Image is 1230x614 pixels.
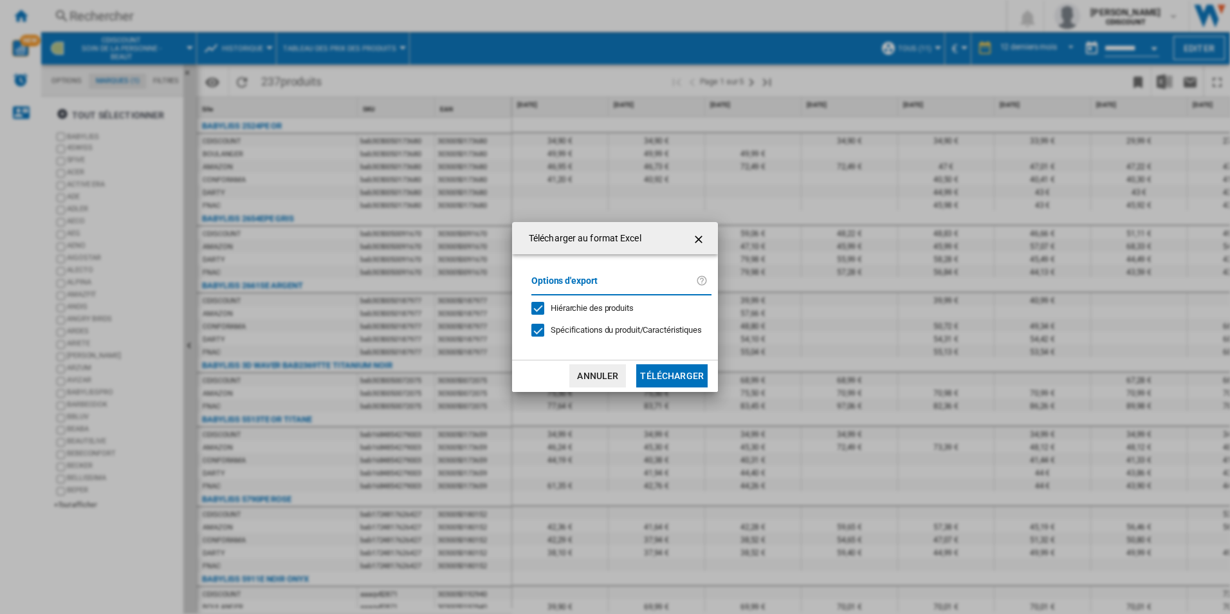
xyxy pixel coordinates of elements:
md-checkbox: Hiérarchie des produits [531,302,701,314]
label: Options d'export [531,274,696,297]
h4: Télécharger au format Excel [522,232,641,245]
button: Annuler [569,364,626,387]
div: S'applique uniquement à la vision catégorie [551,324,702,336]
button: Télécharger [636,364,708,387]
ng-md-icon: getI18NText('BUTTONS.CLOSE_DIALOG') [692,232,708,247]
span: Hiérarchie des produits [551,303,634,313]
span: Spécifications du produit/Caractéristiques [551,325,702,335]
button: getI18NText('BUTTONS.CLOSE_DIALOG') [687,225,713,251]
